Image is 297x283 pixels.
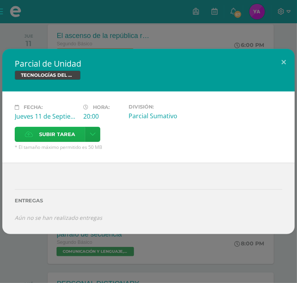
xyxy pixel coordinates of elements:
span: Subir tarea [39,127,75,141]
i: Aún no se han realizado entregas [15,214,102,221]
button: Close (Esc) [273,49,295,75]
div: Jueves 11 de Septiembre [15,112,77,121]
span: Fecha: [24,104,43,110]
span: TECNOLOGÍAS DEL APRENDIZAJE Y LA COMUNICACIÓN [15,71,81,80]
span: * El tamaño máximo permitido es 50 MB [15,144,282,150]
span: Hora: [93,104,110,110]
label: División: [129,104,191,110]
div: Parcial Sumativo [129,112,191,120]
label: Entregas [15,198,282,204]
h2: Parcial de Unidad [15,58,282,69]
div: 20:00 [83,112,123,121]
